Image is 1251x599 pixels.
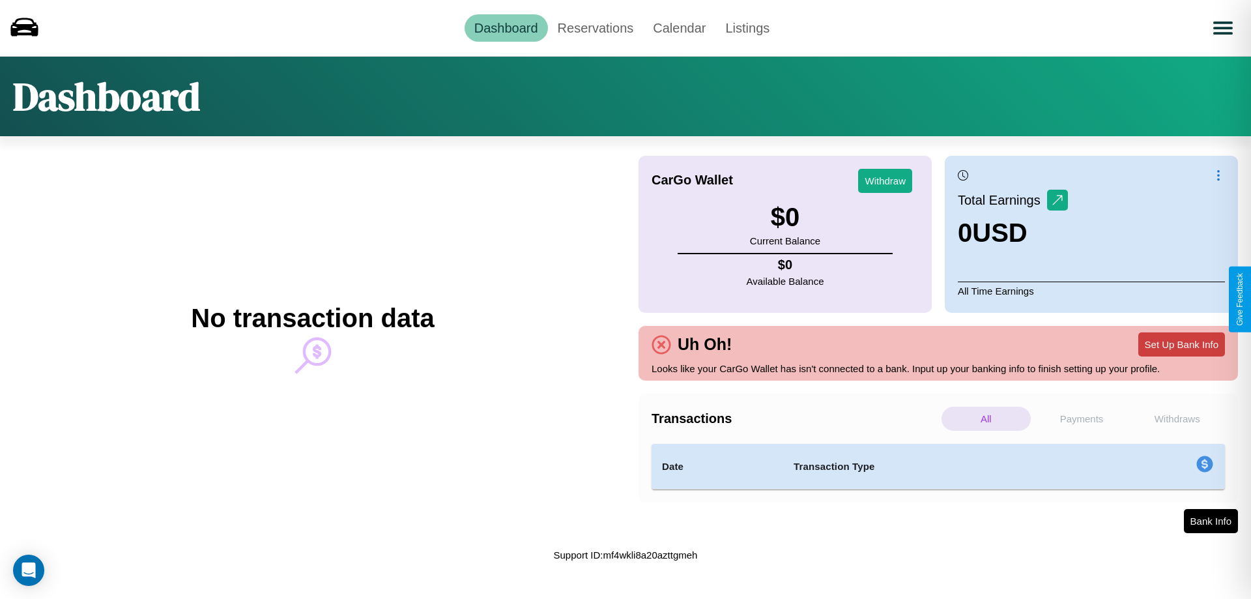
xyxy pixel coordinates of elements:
[1205,10,1241,46] button: Open menu
[652,173,733,188] h4: CarGo Wallet
[942,407,1031,431] p: All
[652,360,1225,377] p: Looks like your CarGo Wallet has isn't connected to a bank. Input up your banking info to finish ...
[1132,407,1222,431] p: Withdraws
[13,70,200,123] h1: Dashboard
[750,203,820,232] h3: $ 0
[958,282,1225,300] p: All Time Earnings
[652,411,938,426] h4: Transactions
[465,14,548,42] a: Dashboard
[794,459,1089,475] h4: Transaction Type
[1184,509,1238,533] button: Bank Info
[1235,273,1244,326] div: Give Feedback
[662,459,773,475] h4: Date
[958,218,1068,248] h3: 0 USD
[747,257,824,272] h4: $ 0
[1037,407,1127,431] p: Payments
[191,304,434,333] h2: No transaction data
[1138,332,1225,357] button: Set Up Bank Info
[554,546,698,564] p: Support ID: mf4wkli8a20azttgmeh
[548,14,644,42] a: Reservations
[715,14,779,42] a: Listings
[750,232,820,250] p: Current Balance
[652,444,1225,489] table: simple table
[13,555,44,586] div: Open Intercom Messenger
[747,272,824,290] p: Available Balance
[643,14,715,42] a: Calendar
[671,335,738,354] h4: Uh Oh!
[858,169,912,193] button: Withdraw
[958,188,1047,212] p: Total Earnings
